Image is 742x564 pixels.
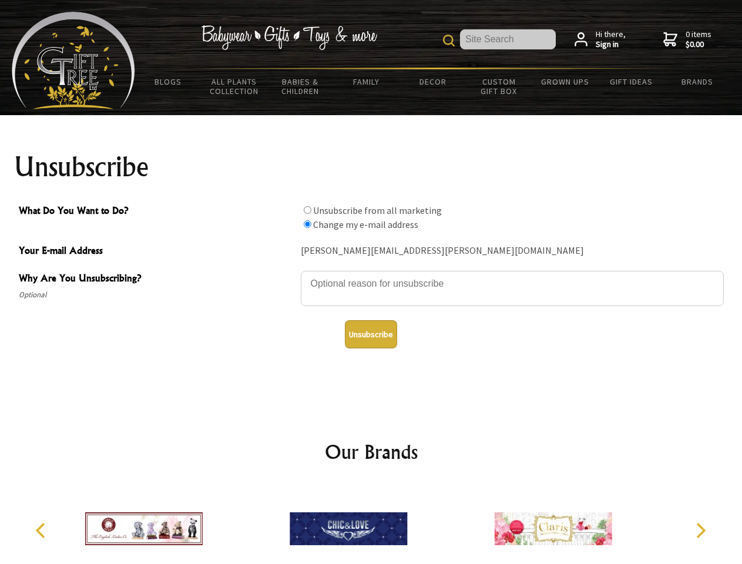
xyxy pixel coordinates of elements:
[596,39,626,50] strong: Sign in
[19,288,295,302] span: Optional
[135,69,202,94] a: BLOGS
[596,29,626,50] span: Hi there,
[304,220,311,228] input: What Do You Want to Do?
[19,203,295,220] span: What Do You Want to Do?
[532,69,598,94] a: Grown Ups
[23,438,719,466] h2: Our Brands
[202,69,268,103] a: All Plants Collection
[443,35,455,46] img: product search
[267,69,334,103] a: Babies & Children
[466,69,532,103] a: Custom Gift Box
[399,69,466,94] a: Decor
[687,518,713,543] button: Next
[313,219,418,230] label: Change my e-mail address
[575,29,626,50] a: Hi there,Sign in
[29,518,55,543] button: Previous
[12,12,135,109] img: Babyware - Gifts - Toys and more...
[304,206,311,214] input: What Do You Want to Do?
[664,69,731,94] a: Brands
[14,153,728,181] h1: Unsubscribe
[301,242,724,260] div: [PERSON_NAME][EMAIL_ADDRESS][PERSON_NAME][DOMAIN_NAME]
[334,69,400,94] a: Family
[663,29,711,50] a: 0 items$0.00
[345,320,397,348] button: Unsubscribe
[301,271,724,306] textarea: Why Are You Unsubscribing?
[201,25,377,50] img: Babywear - Gifts - Toys & more
[313,204,442,216] label: Unsubscribe from all marketing
[19,243,295,260] span: Your E-mail Address
[598,69,664,94] a: Gift Ideas
[686,29,711,50] span: 0 items
[686,39,711,50] strong: $0.00
[19,271,295,288] span: Why Are You Unsubscribing?
[460,29,556,49] input: Site Search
